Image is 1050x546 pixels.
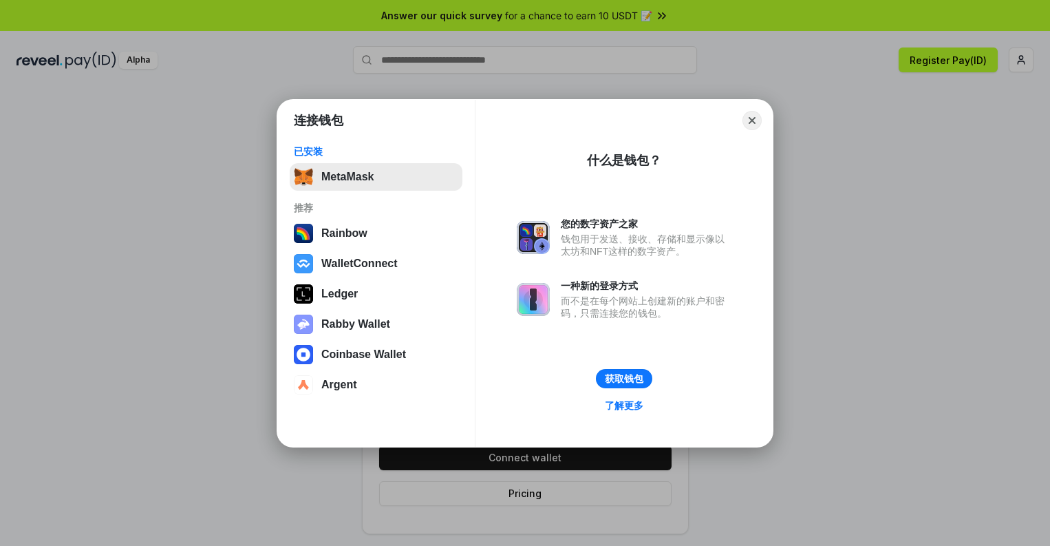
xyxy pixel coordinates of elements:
div: Coinbase Wallet [321,348,406,361]
div: 获取钱包 [605,372,643,385]
img: svg+xml,%3Csvg%20width%3D%2228%22%20height%3D%2228%22%20viewBox%3D%220%200%2028%2028%22%20fill%3D... [294,345,313,364]
div: 一种新的登录方式 [561,280,731,292]
button: Rainbow [290,220,462,247]
button: WalletConnect [290,250,462,277]
img: svg+xml,%3Csvg%20xmlns%3D%22http%3A%2F%2Fwww.w3.org%2F2000%2Fsvg%22%20fill%3D%22none%22%20viewBox... [517,221,550,254]
img: svg+xml,%3Csvg%20width%3D%22120%22%20height%3D%22120%22%20viewBox%3D%220%200%20120%20120%22%20fil... [294,224,313,243]
div: 而不是在每个网站上创建新的账户和密码，只需连接您的钱包。 [561,295,731,319]
button: 获取钱包 [596,369,652,388]
button: Coinbase Wallet [290,341,462,368]
div: Rabby Wallet [321,318,390,330]
div: MetaMask [321,171,374,183]
div: 什么是钱包？ [587,152,661,169]
img: svg+xml,%3Csvg%20xmlns%3D%22http%3A%2F%2Fwww.w3.org%2F2000%2Fsvg%22%20fill%3D%22none%22%20viewBox... [517,283,550,316]
img: svg+xml,%3Csvg%20fill%3D%22none%22%20height%3D%2233%22%20viewBox%3D%220%200%2035%2033%22%20width%... [294,167,313,187]
div: 了解更多 [605,399,643,412]
img: svg+xml,%3Csvg%20width%3D%2228%22%20height%3D%2228%22%20viewBox%3D%220%200%2028%2028%22%20fill%3D... [294,254,313,273]
div: 钱包用于发送、接收、存储和显示像以太坊和NFT这样的数字资产。 [561,233,731,258]
button: Argent [290,371,462,399]
img: svg+xml,%3Csvg%20xmlns%3D%22http%3A%2F%2Fwww.w3.org%2F2000%2Fsvg%22%20width%3D%2228%22%20height%3... [294,284,313,304]
button: Ledger [290,280,462,308]
div: Ledger [321,288,358,300]
div: Argent [321,379,357,391]
div: 已安装 [294,145,458,158]
img: svg+xml,%3Csvg%20width%3D%2228%22%20height%3D%2228%22%20viewBox%3D%220%200%2028%2028%22%20fill%3D... [294,375,313,395]
a: 了解更多 [597,397,652,414]
button: Rabby Wallet [290,311,462,338]
button: MetaMask [290,163,462,191]
div: 推荐 [294,202,458,214]
h1: 连接钱包 [294,112,343,129]
img: svg+xml,%3Csvg%20xmlns%3D%22http%3A%2F%2Fwww.w3.org%2F2000%2Fsvg%22%20fill%3D%22none%22%20viewBox... [294,315,313,334]
button: Close [742,111,762,130]
div: 您的数字资产之家 [561,218,731,230]
div: Rainbow [321,227,367,240]
div: WalletConnect [321,258,398,270]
